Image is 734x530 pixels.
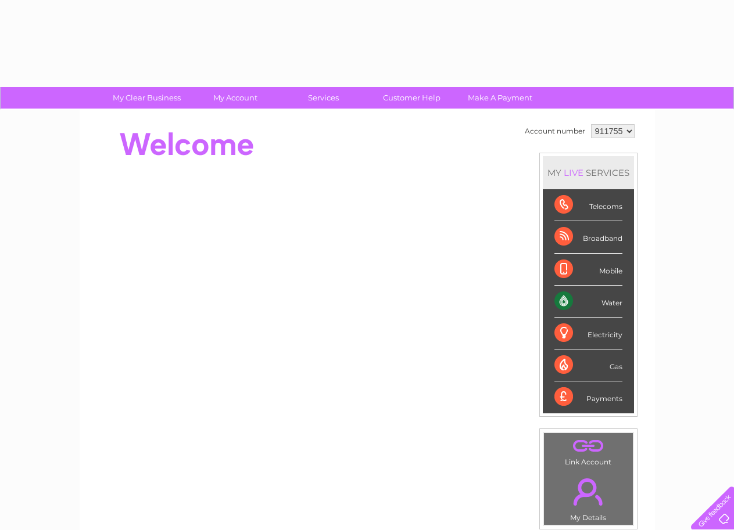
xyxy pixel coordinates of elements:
[554,318,622,349] div: Electricity
[275,87,371,109] a: Services
[543,156,634,189] div: MY SERVICES
[522,121,588,141] td: Account number
[187,87,283,109] a: My Account
[554,286,622,318] div: Water
[554,381,622,413] div: Payments
[554,189,622,221] div: Telecoms
[554,221,622,253] div: Broadband
[543,432,633,469] td: Link Account
[543,468,633,525] td: My Details
[554,349,622,381] div: Gas
[554,254,622,286] div: Mobile
[547,436,630,456] a: .
[547,471,630,512] a: .
[364,87,460,109] a: Customer Help
[561,167,586,178] div: LIVE
[99,87,195,109] a: My Clear Business
[452,87,548,109] a: Make A Payment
